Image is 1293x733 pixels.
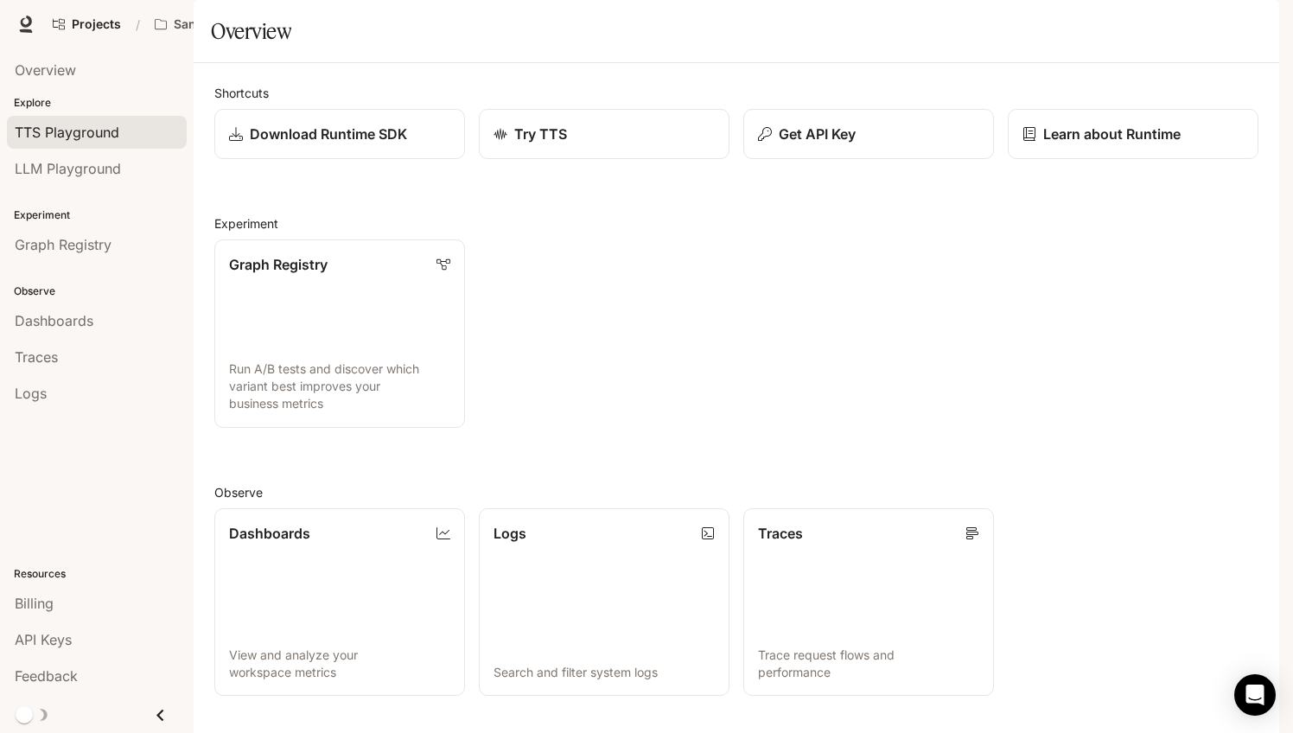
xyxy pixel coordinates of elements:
p: Graph Registry [229,254,328,275]
p: View and analyze your workspace metrics [229,647,450,681]
button: Get API Key [743,109,994,159]
p: Traces [758,523,803,544]
p: Run A/B tests and discover which variant best improves your business metrics [229,360,450,412]
a: Try TTS [479,109,729,159]
p: Search and filter system logs [494,664,715,681]
h2: Shortcuts [214,84,1258,102]
a: LogsSearch and filter system logs [479,508,729,697]
a: Go to projects [45,7,129,41]
span: Projects [72,17,121,32]
div: / [129,16,147,34]
p: Trace request flows and performance [758,647,979,681]
h2: Experiment [214,214,1258,233]
h2: Observe [214,483,1258,501]
a: TracesTrace request flows and performance [743,508,994,697]
p: Sandcastle [174,17,239,32]
p: Download Runtime SDK [250,124,407,144]
button: Open workspace menu [147,7,266,41]
p: Get API Key [779,124,856,144]
p: Dashboards [229,523,310,544]
a: Graph RegistryRun A/B tests and discover which variant best improves your business metrics [214,239,465,428]
a: DashboardsView and analyze your workspace metrics [214,508,465,697]
div: Open Intercom Messenger [1234,674,1276,716]
a: Learn about Runtime [1008,109,1258,159]
p: Learn about Runtime [1043,124,1181,144]
p: Logs [494,523,526,544]
a: Download Runtime SDK [214,109,465,159]
h1: Overview [211,14,291,48]
p: Try TTS [514,124,567,144]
